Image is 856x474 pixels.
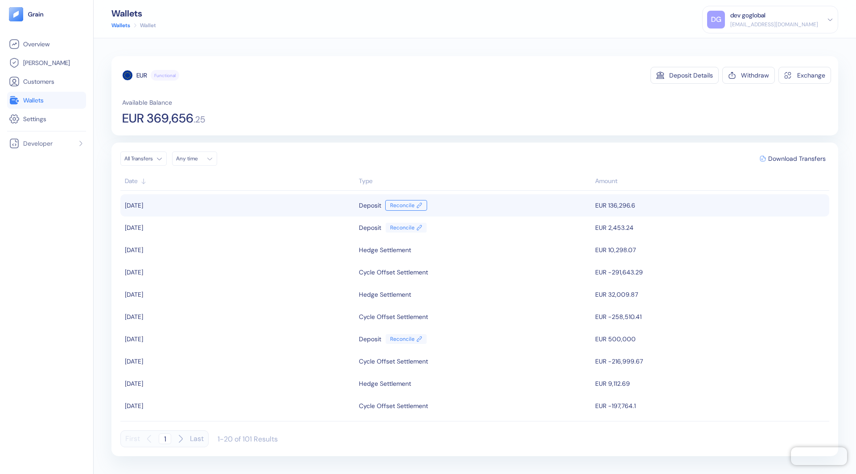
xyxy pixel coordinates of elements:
[120,217,357,239] td: [DATE]
[595,176,825,186] div: Sort descending
[120,283,357,306] td: [DATE]
[154,72,176,79] span: Functional
[722,67,775,84] button: Withdraw
[9,95,84,106] a: Wallets
[359,198,381,213] div: Deposit
[9,76,84,87] a: Customers
[359,220,381,235] div: Deposit
[593,194,829,217] td: EUR 136,296.6
[359,242,411,257] div: Hedge Settlement
[593,261,829,283] td: EUR -291,643.29
[9,7,23,21] img: logo-tablet-V2.svg
[650,67,719,84] button: Deposit Details
[593,239,829,261] td: EUR 10,298.07
[386,334,427,344] a: Reconcile
[778,67,831,84] button: Exchange
[23,139,53,148] span: Developer
[791,447,847,465] iframe: Chatra live chat
[359,398,428,413] div: Cycle Offset Settlement
[120,194,357,217] td: [DATE]
[172,151,217,166] button: Any time
[359,354,428,369] div: Cycle Offset Settlement
[111,9,156,18] div: Wallets
[385,200,427,211] a: Reconcile
[193,115,205,124] span: . 25
[23,114,46,123] span: Settings
[768,155,826,162] span: Download Transfers
[707,11,725,29] div: DG
[730,20,818,29] div: [EMAIL_ADDRESS][DOMAIN_NAME]
[730,11,765,20] div: dev goglobal
[120,306,357,328] td: [DATE]
[120,417,357,439] td: [DATE]
[9,39,84,49] a: Overview
[359,331,381,347] div: Deposit
[797,72,825,78] div: Exchange
[218,434,278,444] div: 1-20 of 101 Results
[23,58,70,67] span: [PERSON_NAME]
[9,114,84,124] a: Settings
[359,376,411,391] div: Hedge Settlement
[136,71,147,80] div: EUR
[28,11,44,17] img: logo
[9,57,84,68] a: [PERSON_NAME]
[23,40,49,49] span: Overview
[120,239,357,261] td: [DATE]
[756,152,829,165] button: Download Transfers
[120,261,357,283] td: [DATE]
[120,350,357,372] td: [DATE]
[669,72,713,78] div: Deposit Details
[593,417,829,439] td: EUR 23,148.8
[593,372,829,395] td: EUR 9,112.69
[359,287,411,302] div: Hedge Settlement
[111,21,130,29] a: Wallets
[593,395,829,417] td: EUR -197,764.1
[386,223,427,233] a: Reconcile
[359,265,428,280] div: Cycle Offset Settlement
[120,395,357,417] td: [DATE]
[125,430,140,447] button: First
[23,77,54,86] span: Customers
[593,283,829,306] td: EUR 32,009.87
[176,155,203,162] div: Any time
[190,430,204,447] button: Last
[120,372,357,395] td: [DATE]
[741,72,769,78] div: Withdraw
[593,328,829,350] td: EUR 500,000
[122,112,193,125] span: EUR 369,656
[120,328,357,350] td: [DATE]
[359,309,428,324] div: Cycle Offset Settlement
[593,350,829,372] td: EUR -216,999.67
[593,217,829,239] td: EUR 2,453.24
[125,176,354,186] div: Sort ascending
[593,306,829,328] td: EUR -258,510.41
[359,176,591,186] div: Sort ascending
[23,96,44,105] span: Wallets
[122,98,172,107] span: Available Balance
